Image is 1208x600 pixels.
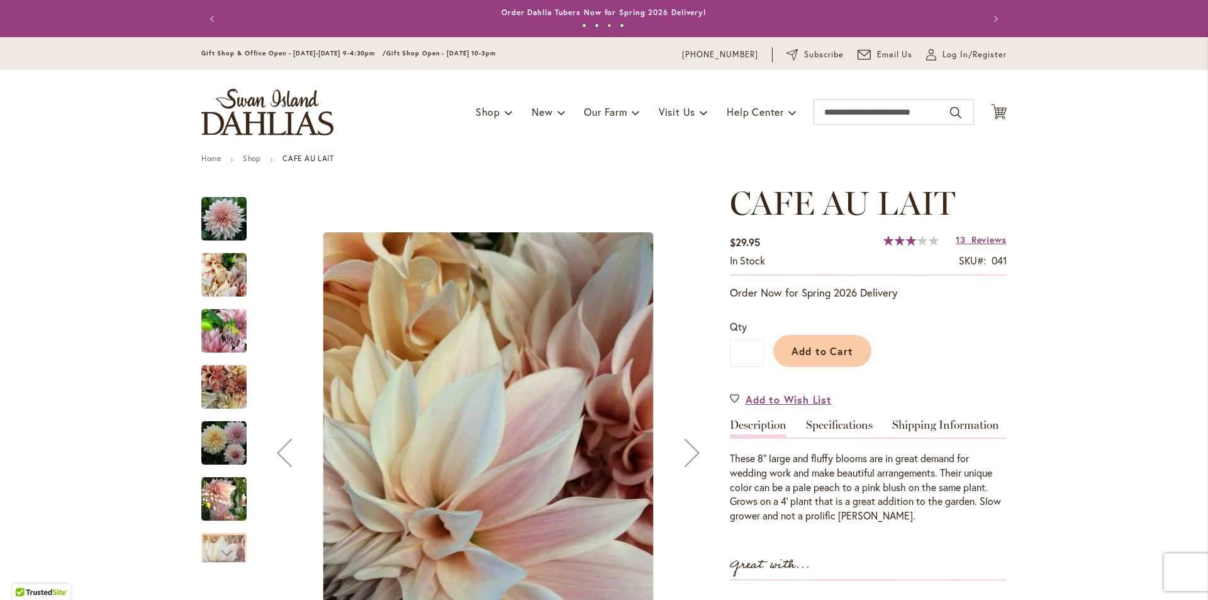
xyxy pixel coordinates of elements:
[243,154,260,163] a: Shop
[682,48,758,61] a: [PHONE_NUMBER]
[971,234,1007,246] span: Reviews
[730,285,1007,300] p: Order Now for Spring 2026 Delivery
[981,6,1007,31] button: Next
[883,235,939,246] div: 60%
[727,105,784,118] span: Help Center
[201,409,259,465] div: Café Au Lait
[201,353,259,409] div: Café Au Lait
[201,245,247,305] img: Café Au Lait
[730,392,832,407] a: Add to Wish List
[201,521,259,577] div: Café Au Lait
[992,254,1007,268] div: 041
[201,154,221,163] a: Home
[607,23,612,28] button: 3 of 4
[746,392,832,407] span: Add to Wish List
[773,335,871,367] button: Add to Cart
[730,419,786,438] a: Description
[730,419,1007,523] div: Detailed Product Info
[730,235,760,249] span: $29.95
[926,48,1007,61] a: Log In/Register
[532,105,552,118] span: New
[201,297,259,353] div: Café Au Lait
[956,234,965,246] span: 13
[730,451,1007,523] div: These 8" large and fluffy blooms are in great demand for wedding work and make beautiful arrangem...
[730,183,955,223] span: CAFE AU LAIT
[877,48,913,61] span: Email Us
[942,48,1007,61] span: Log In/Register
[892,419,999,438] a: Shipping Information
[620,23,624,28] button: 4 of 4
[201,465,259,521] div: Café Au Lait
[201,89,333,135] a: store logo
[584,105,627,118] span: Our Farm
[201,49,386,57] span: Gift Shop & Office Open - [DATE]-[DATE] 9-4:30pm /
[201,6,226,31] button: Previous
[730,555,810,575] strong: Great with...
[9,555,45,591] iframe: Launch Accessibility Center
[201,543,247,562] div: Next
[582,23,586,28] button: 1 of 4
[201,184,259,241] div: Café Au Lait
[730,254,765,267] span: In stock
[791,344,854,358] span: Add to Cart
[201,196,247,242] img: Café Au Lait
[386,49,496,57] span: Gift Shop Open - [DATE] 10-3pm
[201,365,247,410] img: Café Au Lait
[282,154,333,163] strong: CAFE AU LAIT
[501,8,707,17] a: Order Dahlia Tubers Now for Spring 2026 Delivery!
[959,254,986,267] strong: SKU
[595,23,599,28] button: 2 of 4
[730,254,765,268] div: Availability
[476,105,500,118] span: Shop
[806,419,873,438] a: Specifications
[201,301,247,361] img: Café Au Lait
[786,48,844,61] a: Subscribe
[659,105,695,118] span: Visit Us
[201,241,259,297] div: Café Au Lait
[730,320,747,333] span: Qty
[804,48,844,61] span: Subscribe
[858,48,913,61] a: Email Us
[956,234,1007,246] a: 13 Reviews
[201,475,247,522] img: Café Au Lait
[201,421,247,466] img: Café Au Lait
